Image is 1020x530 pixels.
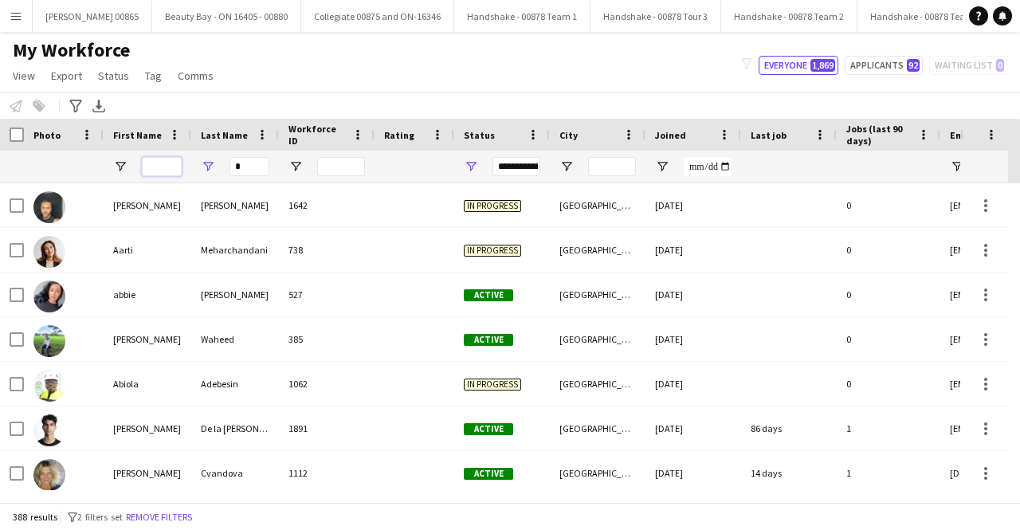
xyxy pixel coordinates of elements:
div: [DATE] [645,228,741,272]
a: Tag [139,65,168,86]
div: [DATE] [645,406,741,450]
a: Status [92,65,135,86]
span: Joined [655,129,686,141]
img: Adriana Cvandova [33,459,65,491]
div: 0 [837,273,940,316]
button: Open Filter Menu [464,159,478,174]
button: [PERSON_NAME] 00865 [33,1,152,32]
span: 2 filters set [77,511,123,523]
span: Status [464,129,495,141]
button: Open Filter Menu [201,159,215,174]
div: 1112 [279,451,375,495]
div: [GEOGRAPHIC_DATA] [550,273,645,316]
span: City [559,129,578,141]
div: 1891 [279,406,375,450]
div: [PERSON_NAME] [104,451,191,495]
button: Collegiate 00875 and ON-16346 [301,1,454,32]
button: Handshake - 00878 Team 1 [454,1,590,32]
span: 1,869 [810,59,835,72]
span: My Workforce [13,38,130,62]
app-action-btn: Advanced filters [66,96,85,116]
div: 0 [837,362,940,406]
button: Handshake - 00878 Team 2 [721,1,857,32]
button: Open Filter Menu [655,159,669,174]
div: [GEOGRAPHIC_DATA] [550,362,645,406]
span: Photo [33,129,61,141]
button: Beauty Bay - ON 16405 - 00880 [152,1,301,32]
div: [GEOGRAPHIC_DATA] [550,183,645,227]
input: City Filter Input [588,157,636,176]
div: 1 [837,451,940,495]
div: 385 [279,317,375,361]
span: Jobs (last 90 days) [846,123,912,147]
span: Comms [178,69,214,83]
div: 1642 [279,183,375,227]
button: Open Filter Menu [113,159,127,174]
div: De la [PERSON_NAME] [191,406,279,450]
app-action-btn: Export XLSX [89,96,108,116]
span: Last Name [201,129,248,141]
img: Abdul Waheed [33,325,65,357]
div: Aarti [104,228,191,272]
input: First Name Filter Input [142,157,182,176]
span: Active [464,289,513,301]
div: Meharchandani [191,228,279,272]
img: Adrian De la Rosa Sanchez [33,414,65,446]
span: 92 [907,59,920,72]
div: [DATE] [645,273,741,316]
button: Handshake - 00878 Tour 3 [590,1,721,32]
span: Last job [751,129,787,141]
span: Workforce ID [288,123,346,147]
a: Comms [171,65,220,86]
button: Applicants92 [845,56,923,75]
div: 0 [837,183,940,227]
div: [DATE] [645,317,741,361]
div: [GEOGRAPHIC_DATA] [550,451,645,495]
div: 14 days [741,451,837,495]
div: 0 [837,228,940,272]
button: Everyone1,869 [759,56,838,75]
div: [PERSON_NAME] [104,183,191,227]
span: First Name [113,129,162,141]
img: Aarti Meharchandani [33,236,65,268]
span: Export [51,69,82,83]
div: [GEOGRAPHIC_DATA] [550,228,645,272]
img: Abiola Adebesin [33,370,65,402]
a: View [6,65,41,86]
span: Email [950,129,975,141]
input: Joined Filter Input [684,157,732,176]
img: Aaron Eudo-Mitchell [33,191,65,223]
div: Adebesin [191,362,279,406]
div: 1 [837,406,940,450]
div: 86 days [741,406,837,450]
a: Export [45,65,88,86]
div: 1062 [279,362,375,406]
button: Remove filters [123,508,195,526]
div: [DATE] [645,451,741,495]
div: [GEOGRAPHIC_DATA] [550,406,645,450]
div: [PERSON_NAME] [191,273,279,316]
input: Workforce ID Filter Input [317,157,365,176]
div: Cvandova [191,451,279,495]
div: 527 [279,273,375,316]
span: Rating [384,129,414,141]
input: Last Name Filter Input [229,157,269,176]
span: Status [98,69,129,83]
div: [PERSON_NAME] [191,183,279,227]
span: In progress [464,245,521,257]
span: In progress [464,379,521,391]
div: abbie [104,273,191,316]
div: [DATE] [645,183,741,227]
span: In progress [464,200,521,212]
div: [PERSON_NAME] [104,317,191,361]
div: Abiola [104,362,191,406]
button: Handshake - 00878 Team 4 [857,1,994,32]
span: Tag [145,69,162,83]
button: Open Filter Menu [559,159,574,174]
div: [DATE] [645,362,741,406]
span: View [13,69,35,83]
button: Open Filter Menu [288,159,303,174]
div: 738 [279,228,375,272]
div: [PERSON_NAME] [104,406,191,450]
span: Active [464,334,513,346]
